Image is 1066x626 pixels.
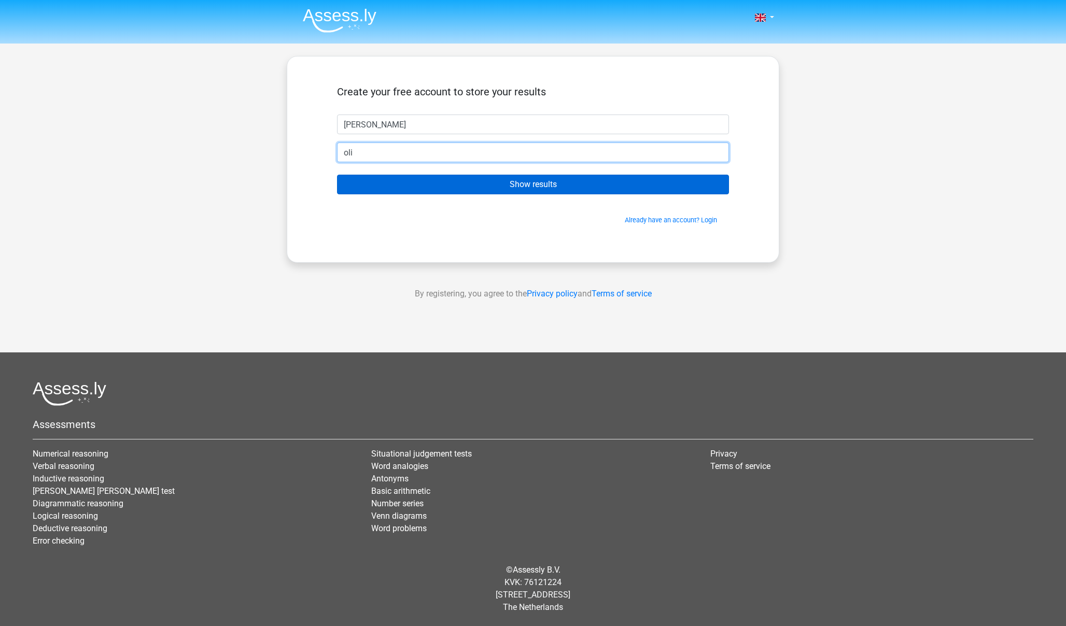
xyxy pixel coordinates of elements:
a: Antonyms [371,474,409,483]
img: Assessly [303,8,376,33]
a: Word analogies [371,461,428,471]
a: Logical reasoning [33,511,98,521]
h5: Create your free account to store your results [337,86,729,98]
a: Situational judgement tests [371,449,472,459]
a: Number series [371,499,424,508]
img: Assessly logo [33,381,106,406]
a: Basic arithmetic [371,486,430,496]
div: © KVK: 76121224 [STREET_ADDRESS] The Netherlands [25,556,1041,622]
a: Inductive reasoning [33,474,104,483]
a: Error checking [33,536,85,546]
h5: Assessments [33,418,1033,431]
a: Terms of service [710,461,770,471]
a: Privacy policy [527,289,578,298]
input: First name [337,115,729,134]
a: [PERSON_NAME] [PERSON_NAME] test [33,486,175,496]
input: Show results [337,175,729,194]
a: Deductive reasoning [33,523,107,533]
a: Verbal reasoning [33,461,94,471]
a: Diagrammatic reasoning [33,499,123,508]
a: Already have an account? Login [625,216,717,224]
a: Numerical reasoning [33,449,108,459]
a: Venn diagrams [371,511,427,521]
a: Assessly B.V. [513,565,560,575]
input: Email [337,143,729,162]
a: Word problems [371,523,427,533]
a: Terms of service [592,289,652,298]
a: Privacy [710,449,737,459]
